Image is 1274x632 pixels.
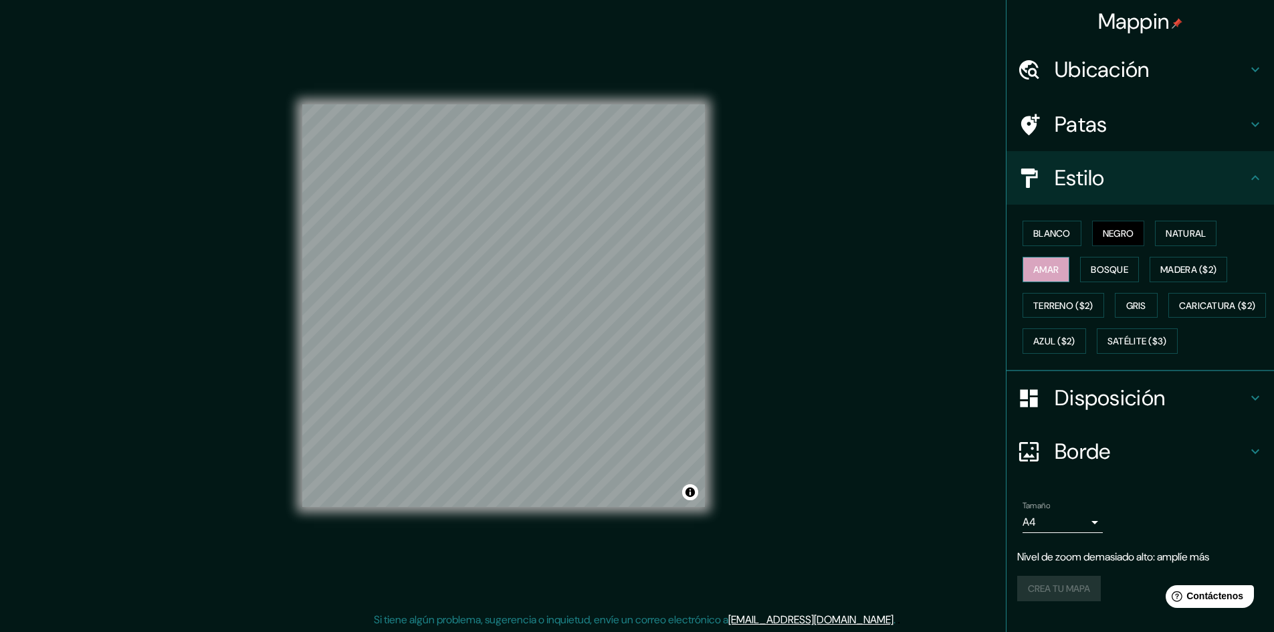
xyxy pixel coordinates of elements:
[1023,328,1086,354] button: Azul ($2)
[1080,257,1139,282] button: Bosque
[1107,336,1167,348] font: Satélite ($3)
[1006,425,1274,478] div: Borde
[1023,500,1050,511] font: Tamaño
[1155,221,1216,246] button: Natural
[1155,580,1259,617] iframe: Lanzador de widgets de ayuda
[1055,56,1150,84] font: Ubicación
[1115,293,1158,318] button: Gris
[1055,110,1107,138] font: Patas
[1023,221,1081,246] button: Blanco
[1172,18,1182,29] img: pin-icon.png
[1166,227,1206,239] font: Natural
[1006,371,1274,425] div: Disposición
[897,612,900,627] font: .
[1103,227,1134,239] font: Negro
[1023,515,1036,529] font: A4
[1126,300,1146,312] font: Gris
[1055,437,1111,465] font: Borde
[1160,264,1216,276] font: Madera ($2)
[1097,328,1178,354] button: Satélite ($3)
[1023,512,1103,533] div: A4
[302,104,705,507] canvas: Mapa
[1006,43,1274,96] div: Ubicación
[895,612,897,627] font: .
[1033,227,1071,239] font: Blanco
[1150,257,1227,282] button: Madera ($2)
[1006,151,1274,205] div: Estilo
[1023,257,1069,282] button: Amar
[1055,384,1165,412] font: Disposición
[1091,264,1128,276] font: Bosque
[1033,336,1075,348] font: Azul ($2)
[893,613,895,627] font: .
[1006,98,1274,151] div: Patas
[728,613,893,627] a: [EMAIL_ADDRESS][DOMAIN_NAME]
[1055,164,1105,192] font: Estilo
[1033,300,1093,312] font: Terreno ($2)
[1098,7,1170,35] font: Mappin
[1168,293,1267,318] button: Caricatura ($2)
[1033,264,1059,276] font: Amar
[374,613,728,627] font: Si tiene algún problema, sugerencia o inquietud, envíe un correo electrónico a
[682,484,698,500] button: Activar o desactivar atribución
[1017,550,1209,564] font: Nivel de zoom demasiado alto: amplíe más
[1023,293,1104,318] button: Terreno ($2)
[1179,300,1256,312] font: Caricatura ($2)
[1092,221,1145,246] button: Negro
